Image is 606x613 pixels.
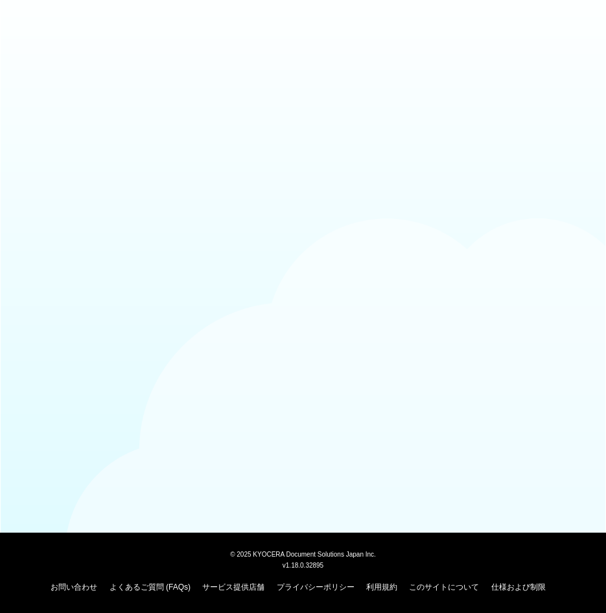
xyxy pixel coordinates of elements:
a: サービス提供店舗 [202,583,264,592]
a: お問い合わせ [51,583,97,592]
span: © 2025 KYOCERA Document Solutions Japan Inc. [230,549,376,558]
a: よくあるご質問 (FAQs) [110,583,191,592]
a: 利用規約 [366,583,397,592]
span: v1.18.0.32895 [283,561,323,569]
a: このサイトについて [409,583,479,592]
a: プライバシーポリシー [277,583,355,592]
a: 仕様および制限 [491,583,546,592]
